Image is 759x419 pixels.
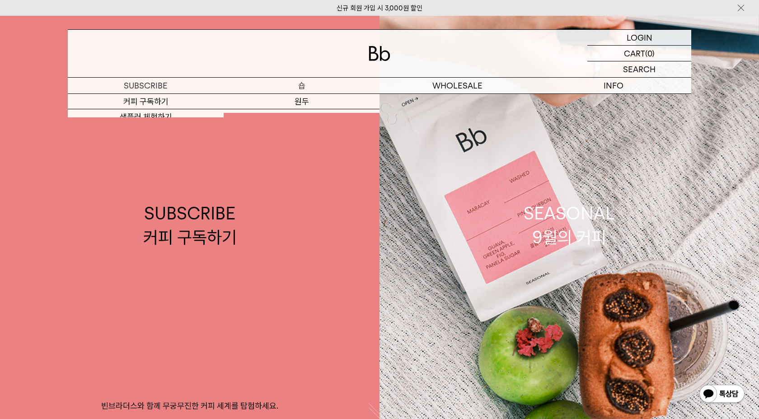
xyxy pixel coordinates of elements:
[624,46,645,61] p: CART
[224,94,379,109] a: 원두
[143,201,237,249] div: SUBSCRIBE 커피 구독하기
[224,109,379,125] a: 드립백/콜드브루/캡슐
[535,78,691,93] p: INFO
[645,46,655,61] p: (0)
[68,109,224,125] a: 샘플러 체험하기
[698,384,745,405] img: 카카오톡 채널 1:1 채팅 버튼
[68,78,224,93] a: SUBSCRIBE
[379,78,535,93] p: WHOLESALE
[369,46,390,61] img: 로고
[337,4,422,12] a: 신규 회원 가입 시 3,000원 할인
[68,94,224,109] a: 커피 구독하기
[587,30,691,46] a: LOGIN
[587,46,691,61] a: CART (0)
[224,78,379,93] a: 숍
[623,61,656,77] p: SEARCH
[627,30,652,45] p: LOGIN
[524,201,615,249] div: SEASONAL 9월의 커피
